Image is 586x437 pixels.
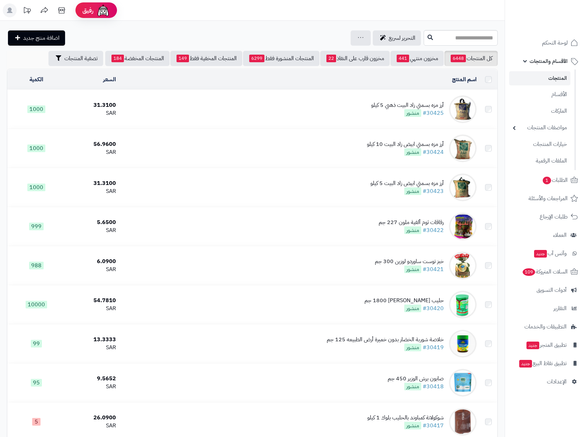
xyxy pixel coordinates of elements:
[64,54,98,63] span: تصفية المنتجات
[423,265,444,273] a: #30421
[509,227,582,243] a: العملاء
[423,226,444,234] a: #30422
[423,304,444,313] a: #30420
[509,190,582,207] a: المراجعات والأسئلة
[388,375,444,383] div: صابون برش الوزير 450 جم
[68,226,116,234] div: SAR
[509,120,570,135] a: مواصفات المنتجات
[48,51,103,66] button: تصفية المنتجات
[537,285,567,295] span: أدوات التسويق
[524,322,567,332] span: التطبيقات والخدمات
[509,373,582,390] a: الإعدادات
[509,300,582,317] a: التقارير
[103,75,116,84] a: السعر
[177,55,189,62] span: 149
[423,187,444,195] a: #30423
[423,382,444,391] a: #30418
[404,422,421,429] span: منشور
[23,34,60,42] span: اضافة منتج جديد
[509,263,582,280] a: السلات المتروكة109
[553,230,567,240] span: العملاء
[27,145,45,152] span: 1000
[404,187,421,195] span: منشور
[68,266,116,273] div: SAR
[509,318,582,335] a: التطبيقات والخدمات
[8,30,65,46] a: اضافة منتج جديد
[68,140,116,148] div: 56.9600
[27,184,45,191] span: 1000
[522,267,568,277] span: السلات المتروكة
[29,75,43,84] a: الكمية
[509,282,582,298] a: أدوات التسويق
[509,337,582,353] a: تطبيق المتجرجديد
[444,51,498,66] a: كل المنتجات6448
[29,223,44,230] span: 999
[379,218,444,226] div: رقاقات ثوم ألفية ملون 227 جم
[404,344,421,351] span: منشور
[82,6,93,15] span: رفيق
[68,179,116,187] div: 31.3100
[68,109,116,117] div: SAR
[452,75,477,84] a: اسم المنتج
[371,101,444,109] div: أرز مزه بسمتي زاد البيت ذهبي 5 كيلو
[449,134,477,162] img: أرز مزه بسمتي ابيض زاد البيت 10 كيلو
[32,418,40,426] span: 5
[404,266,421,273] span: منشور
[68,148,116,156] div: SAR
[547,377,567,387] span: الإعدادات
[404,109,421,117] span: منشور
[18,3,36,19] a: تحديثات المنصة
[404,305,421,312] span: منشور
[370,179,444,187] div: أرز مزه بسمتي ابيض زاد البيت 5 كيلو
[111,55,124,62] span: 184
[397,55,409,62] span: 441
[390,51,444,66] a: مخزون منتهي441
[423,148,444,156] a: #30424
[509,245,582,262] a: وآتس آبجديد
[31,340,42,347] span: 99
[375,258,444,266] div: خبز توست ساوردو لوزين 300 جم
[539,19,579,34] img: logo-2.png
[105,51,170,66] a: المنتجات المخفضة184
[96,3,110,17] img: ai-face.png
[364,297,444,305] div: حليب [PERSON_NAME] 1800 جم
[68,218,116,226] div: 5.6500
[68,187,116,195] div: SAR
[526,342,539,349] span: جديد
[509,104,570,119] a: الماركات
[449,95,477,123] img: أرز مزه بسمتي زاد البيت ذهبي 5 كيلو
[68,383,116,391] div: SAR
[170,51,242,66] a: المنتجات المخفية فقط149
[553,304,567,313] span: التقارير
[31,379,42,387] span: 95
[519,359,567,368] span: تطبيق نقاط البيع
[509,35,582,51] a: لوحة التحكم
[543,177,551,184] span: 1
[523,268,535,276] span: 109
[449,213,477,240] img: رقاقات ثوم ألفية ملون 227 جم
[423,421,444,430] a: #30417
[404,383,421,390] span: منشور
[509,154,570,168] a: الملفات الرقمية
[519,360,532,368] span: جديد
[326,55,336,62] span: 22
[449,369,477,397] img: صابون برش الوزير 450 جم
[509,172,582,188] a: الطلبات1
[68,344,116,352] div: SAR
[509,137,570,152] a: خيارات المنتجات
[533,249,567,258] span: وآتس آب
[529,194,568,203] span: المراجعات والأسئلة
[27,105,45,113] span: 1000
[404,226,421,234] span: منشور
[68,297,116,305] div: 54.7810
[68,101,116,109] div: 31.3100
[320,51,390,66] a: مخزون قارب على النفاذ22
[534,250,547,258] span: جديد
[423,343,444,352] a: #30419
[68,422,116,430] div: SAR
[29,262,44,269] span: 988
[526,340,567,350] span: تطبيق المتجر
[542,175,568,185] span: الطلبات
[68,336,116,344] div: 13.3333
[451,55,466,62] span: 6448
